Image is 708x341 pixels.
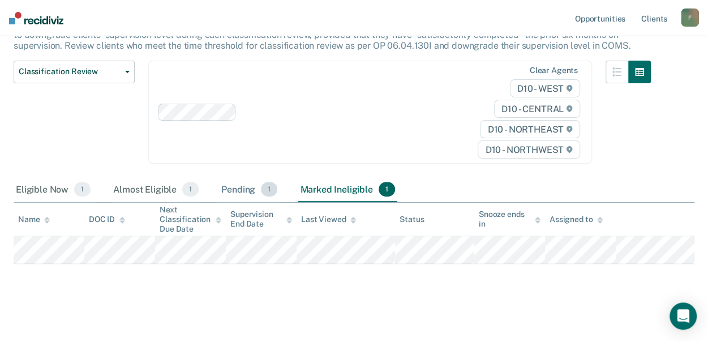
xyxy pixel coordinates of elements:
img: Recidiviz [9,12,63,24]
div: Snooze ends in [479,210,540,229]
div: Eligible Now1 [14,177,93,202]
div: Open Intercom Messenger [670,302,697,330]
div: DOC ID [89,215,125,224]
span: Classification Review [19,67,121,76]
span: D10 - CENTRAL [494,100,580,118]
div: Marked Ineligible1 [298,177,397,202]
span: D10 - NORTHWEST [478,140,580,159]
span: 1 [74,182,91,197]
div: Name [18,215,50,224]
button: F [681,8,699,27]
div: Almost Eligible1 [111,177,201,202]
div: Assigned to [550,215,603,224]
div: Clear agents [530,66,578,75]
span: D10 - NORTHEAST [480,120,580,138]
span: 1 [379,182,395,197]
span: D10 - WEST [510,79,580,97]
div: Last Viewed [301,215,356,224]
div: Pending1 [219,177,280,202]
span: 1 [182,182,199,197]
span: 1 [261,182,277,197]
div: Status [400,215,424,224]
div: Supervision End Date [230,210,292,229]
button: Classification Review [14,61,135,83]
div: Next Classification Due Date [160,205,221,233]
